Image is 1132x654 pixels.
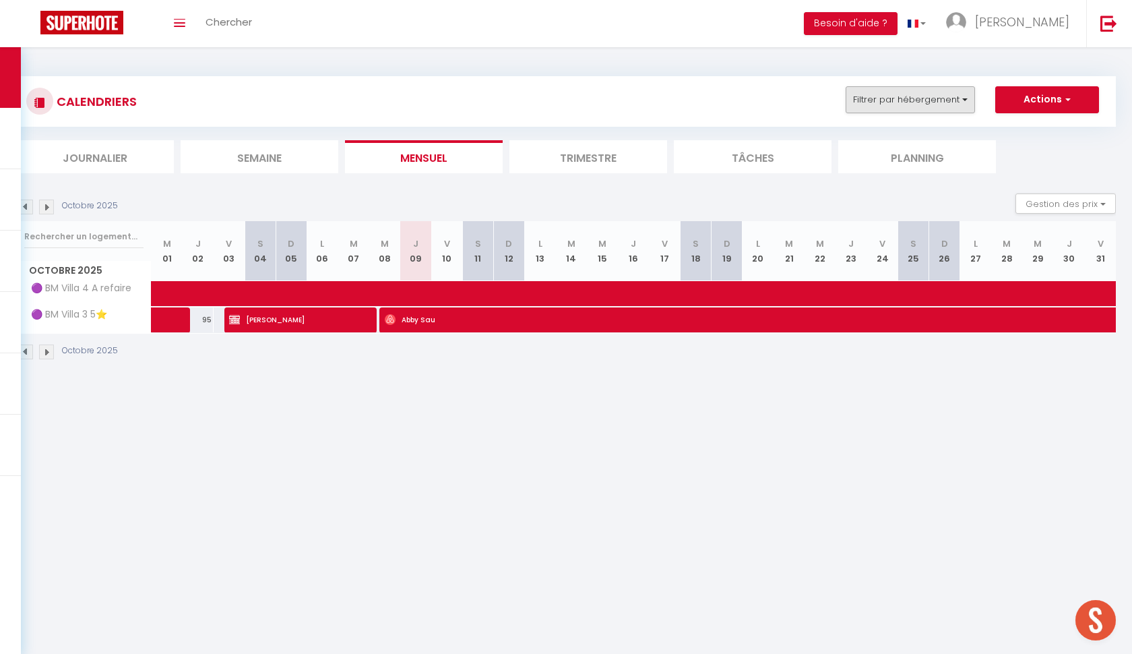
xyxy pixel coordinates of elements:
[413,237,418,250] abbr: J
[307,221,338,281] th: 06
[257,237,263,250] abbr: S
[444,237,450,250] abbr: V
[1015,194,1116,214] button: Gestion des prix
[163,237,171,250] abbr: M
[206,15,252,29] span: Chercher
[320,237,324,250] abbr: L
[226,237,232,250] abbr: V
[910,237,916,250] abbr: S
[288,237,294,250] abbr: D
[525,221,556,281] th: 13
[19,281,135,296] span: 🟣 BM Villa 4 A refaire
[805,221,836,281] th: 22
[538,237,542,250] abbr: L
[1053,221,1084,281] th: 30
[345,140,503,173] li: Mensuel
[1085,221,1116,281] th: 31
[804,12,898,35] button: Besoin d'aide ?
[598,237,606,250] abbr: M
[774,221,805,281] th: 21
[62,200,118,212] p: Octobre 2025
[724,237,730,250] abbr: D
[245,221,276,281] th: 04
[785,237,793,250] abbr: M
[587,221,618,281] th: 15
[975,13,1069,30] span: [PERSON_NAME]
[493,221,524,281] th: 12
[756,237,760,250] abbr: L
[631,237,636,250] abbr: J
[836,221,867,281] th: 23
[1067,237,1072,250] abbr: J
[381,237,389,250] abbr: M
[195,237,201,250] abbr: J
[618,221,649,281] th: 16
[431,221,462,281] th: 10
[152,221,183,281] th: 01
[183,221,214,281] th: 02
[712,221,743,281] th: 19
[929,221,960,281] th: 26
[1100,15,1117,32] img: logout
[505,237,512,250] abbr: D
[276,221,307,281] th: 05
[680,221,711,281] th: 18
[662,237,668,250] abbr: V
[53,86,137,117] h3: CALENDRIERS
[743,221,774,281] th: 20
[509,140,667,173] li: Trimestre
[1034,237,1042,250] abbr: M
[183,307,214,332] div: 95
[941,237,948,250] abbr: D
[338,221,369,281] th: 07
[24,225,144,249] input: Rechercher un logement...
[816,237,824,250] abbr: M
[17,261,151,280] span: Octobre 2025
[838,140,996,173] li: Planning
[846,86,975,113] button: Filtrer par hébergement
[848,237,854,250] abbr: J
[674,140,831,173] li: Tâches
[62,345,118,357] p: Octobre 2025
[19,307,111,322] span: 🟣 BM Villa 3 5⭐️
[16,140,174,173] li: Journalier
[991,221,1022,281] th: 28
[350,237,358,250] abbr: M
[181,140,338,173] li: Semaine
[1003,237,1011,250] abbr: M
[898,221,929,281] th: 25
[229,307,340,332] span: [PERSON_NAME]
[556,221,587,281] th: 14
[567,237,575,250] abbr: M
[1098,237,1104,250] abbr: V
[462,221,493,281] th: 11
[649,221,680,281] th: 17
[475,237,481,250] abbr: S
[693,237,699,250] abbr: S
[867,221,898,281] th: 24
[974,237,978,250] abbr: L
[369,221,400,281] th: 08
[1022,221,1053,281] th: 29
[879,237,885,250] abbr: V
[995,86,1099,113] button: Actions
[214,221,245,281] th: 03
[40,11,123,34] img: Super Booking
[946,12,966,32] img: ...
[1075,600,1116,641] div: Ouvrir le chat
[960,221,991,281] th: 27
[400,221,431,281] th: 09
